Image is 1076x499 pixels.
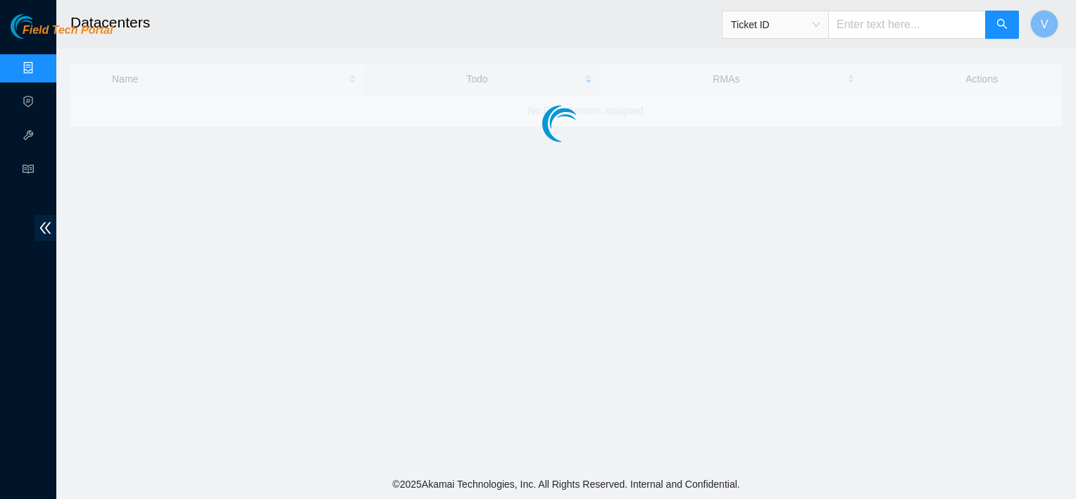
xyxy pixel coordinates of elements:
[56,469,1076,499] footer: © 2025 Akamai Technologies, Inc. All Rights Reserved. Internal and Confidential.
[996,18,1008,32] span: search
[828,11,986,39] input: Enter text here...
[985,11,1019,39] button: search
[23,24,113,37] span: Field Tech Portal
[1030,10,1058,38] button: V
[731,14,820,35] span: Ticket ID
[11,14,71,39] img: Akamai Technologies
[23,157,34,185] span: read
[11,25,113,44] a: Akamai TechnologiesField Tech Portal
[1041,16,1049,33] span: V
[35,215,56,241] span: double-left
